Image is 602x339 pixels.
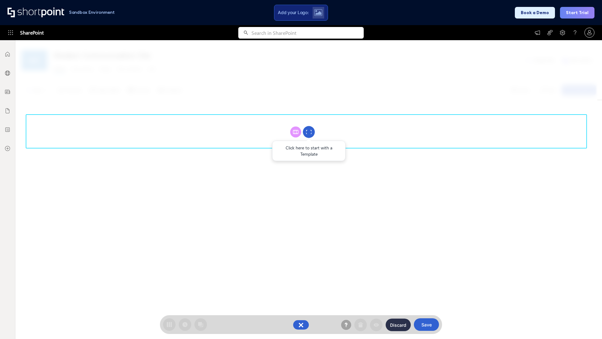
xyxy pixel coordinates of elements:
[560,7,594,19] button: Start Trial
[314,9,322,16] img: Upload logo
[414,318,439,331] button: Save
[69,11,115,14] h1: Sandbox Environment
[278,10,309,15] span: Add your Logo:
[386,319,411,331] button: Discard
[515,7,555,19] button: Book a Demo
[251,27,364,39] input: Search in SharePoint
[20,25,44,40] span: SharePoint
[489,266,602,339] iframe: Chat Widget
